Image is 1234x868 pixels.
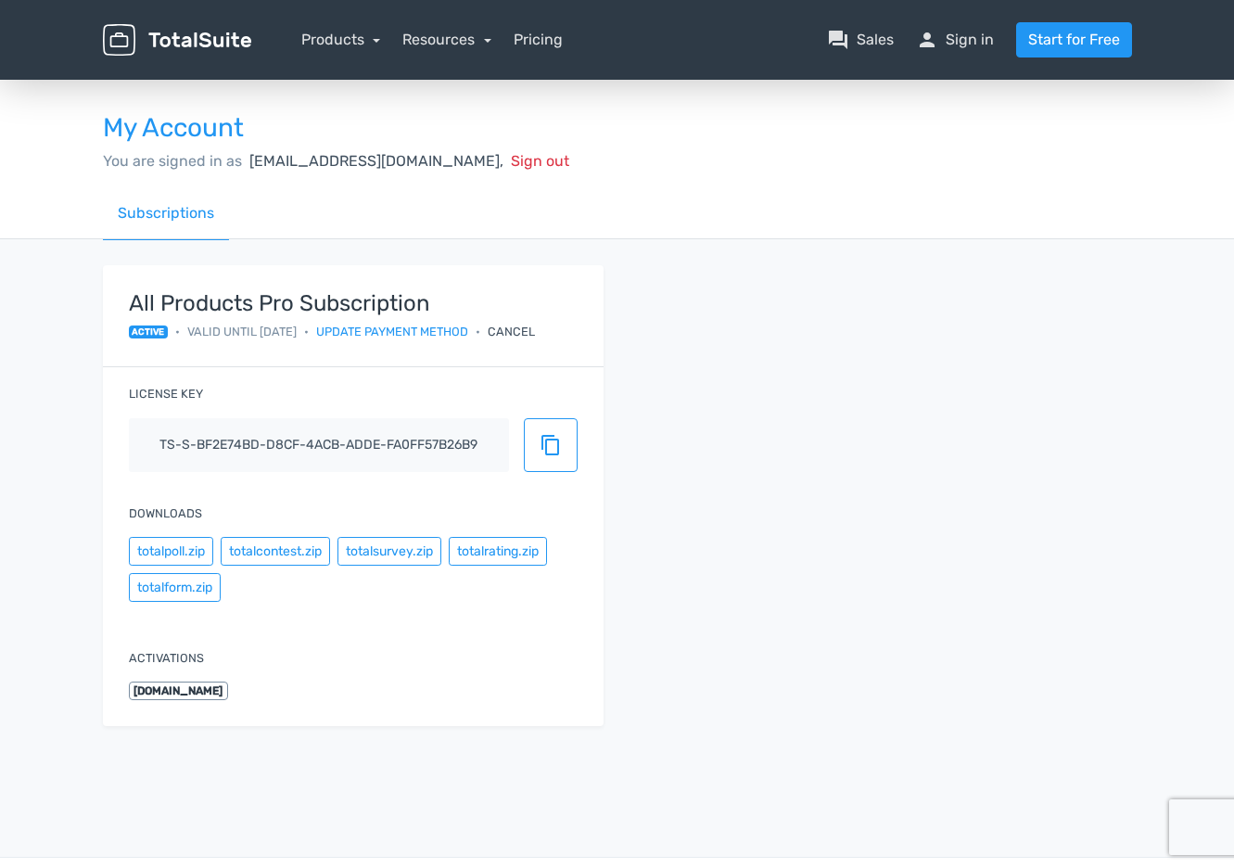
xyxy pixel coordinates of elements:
span: [DOMAIN_NAME] [129,682,229,700]
button: totalsurvey.zip [337,537,441,566]
label: Downloads [129,504,202,522]
span: [EMAIL_ADDRESS][DOMAIN_NAME], [249,152,503,170]
a: personSign in [916,29,994,51]
label: Activations [129,649,204,667]
button: content_copy [524,418,578,472]
span: person [916,29,938,51]
a: question_answerSales [827,29,894,51]
span: • [476,323,480,340]
button: totalcontest.zip [221,537,330,566]
span: content_copy [540,434,562,456]
span: • [304,323,309,340]
div: Cancel [488,323,535,340]
span: Sign out [511,152,569,170]
a: Products [301,31,381,48]
h3: My Account [103,114,1132,143]
span: Valid until [DATE] [187,323,297,340]
a: Start for Free [1016,22,1132,57]
a: Subscriptions [103,187,229,240]
button: totalrating.zip [449,537,547,566]
label: License key [129,385,203,402]
a: Update payment method [316,323,468,340]
button: totalform.zip [129,573,221,602]
img: TotalSuite for WordPress [103,24,251,57]
span: question_answer [827,29,849,51]
strong: All Products Pro Subscription [129,291,536,315]
button: totalpoll.zip [129,537,213,566]
span: active [129,325,169,338]
a: Pricing [514,29,563,51]
span: You are signed in as [103,152,242,170]
a: Resources [402,31,491,48]
span: • [175,323,180,340]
